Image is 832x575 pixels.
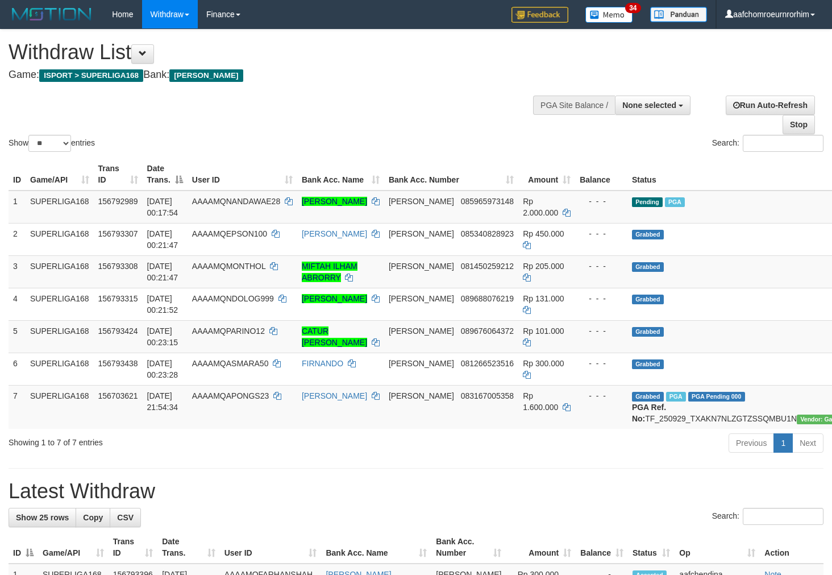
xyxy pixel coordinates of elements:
span: [DATE] 00:23:28 [147,359,178,379]
span: Copy 085965973148 to clipboard [461,197,514,206]
span: AAAAMQAPONGS23 [192,391,269,400]
td: SUPERLIGA168 [26,385,94,429]
input: Search: [743,508,823,525]
span: [DATE] 00:17:54 [147,197,178,217]
span: Copy 083167005358 to clipboard [461,391,514,400]
span: AAAAMQPARINO12 [192,326,265,336]
span: Marked by aafandaneth [665,197,685,207]
span: 156792989 [98,197,138,206]
span: Rp 205.000 [523,262,564,271]
td: SUPERLIGA168 [26,353,94,385]
a: Copy [76,508,110,527]
th: User ID: activate to sort column ascending [220,531,322,564]
img: Feedback.jpg [511,7,568,23]
td: 7 [9,385,26,429]
td: SUPERLIGA168 [26,191,94,224]
label: Show entries [9,135,95,152]
span: [PERSON_NAME] [389,326,454,336]
span: AAAAMQASMARA50 [192,359,269,368]
td: 2 [9,223,26,255]
span: 156793307 [98,229,138,238]
img: panduan.png [650,7,707,22]
span: [DATE] 00:21:47 [147,262,178,282]
img: Button%20Memo.svg [585,7,633,23]
span: [DATE] 21:54:34 [147,391,178,412]
th: Amount: activate to sort column ascending [518,158,575,191]
span: Copy 081266523516 to clipboard [461,359,514,368]
span: 156793315 [98,294,138,303]
div: - - - [580,325,623,337]
th: Game/API: activate to sort column ascending [38,531,109,564]
span: AAAAMQMONTHOL [192,262,265,271]
th: Balance [575,158,627,191]
h1: Withdraw List [9,41,543,64]
a: CSV [110,508,141,527]
span: 156793424 [98,326,138,336]
td: 3 [9,255,26,288]
span: [DATE] 00:23:15 [147,326,178,347]
span: [PERSON_NAME] [389,359,454,368]
a: Stop [783,115,815,134]
span: Show 25 rows [16,513,69,522]
a: [PERSON_NAME] [302,294,367,303]
span: Copy [83,513,103,522]
div: - - - [580,196,623,207]
td: 6 [9,353,26,385]
label: Search: [712,508,823,525]
span: 156793308 [98,262,138,271]
th: Status: activate to sort column ascending [628,531,675,564]
select: Showentries [28,135,71,152]
div: - - - [580,228,623,239]
span: [DATE] 00:21:47 [147,229,178,250]
th: ID [9,158,26,191]
th: Bank Acc. Number: activate to sort column ascending [384,158,518,191]
span: Grabbed [632,262,664,272]
a: [PERSON_NAME] [302,197,367,206]
span: Grabbed [632,327,664,337]
th: Bank Acc. Number: activate to sort column ascending [431,531,506,564]
th: Trans ID: activate to sort column ascending [94,158,143,191]
th: Trans ID: activate to sort column ascending [109,531,158,564]
span: Grabbed [632,359,664,369]
span: Rp 300.000 [523,359,564,368]
th: User ID: activate to sort column ascending [188,158,297,191]
span: AAAAMQNDOLOG999 [192,294,274,303]
button: None selected [615,96,690,115]
a: FIRNANDO [302,359,343,368]
th: Amount: activate to sort column ascending [506,531,576,564]
span: Rp 2.000.000 [523,197,558,217]
span: Rp 1.600.000 [523,391,558,412]
span: Grabbed [632,230,664,239]
span: [PERSON_NAME] [169,69,243,82]
td: SUPERLIGA168 [26,223,94,255]
td: 4 [9,288,26,320]
div: - - - [580,358,623,369]
span: 156703621 [98,391,138,400]
a: MIFTAH ILHAM ABRORRY [302,262,357,282]
img: MOTION_logo.png [9,6,95,23]
span: Grabbed [632,295,664,304]
span: [PERSON_NAME] [389,262,454,271]
a: Run Auto-Refresh [726,96,815,115]
b: PGA Ref. No: [632,403,666,423]
th: Action [760,531,823,564]
th: Date Trans.: activate to sort column descending [143,158,188,191]
span: [PERSON_NAME] [389,391,454,400]
a: Previous [729,433,774,453]
span: Grabbed [632,392,664,402]
td: SUPERLIGA168 [26,255,94,288]
span: Copy 089676064372 to clipboard [461,326,514,336]
span: AAAAMQNANDAWAE28 [192,197,280,206]
th: ID: activate to sort column descending [9,531,38,564]
span: [PERSON_NAME] [389,294,454,303]
span: Rp 101.000 [523,326,564,336]
span: None selected [622,101,676,110]
span: ISPORT > SUPERLIGA168 [39,69,143,82]
div: - - - [580,260,623,272]
th: Op: activate to sort column ascending [675,531,760,564]
span: [PERSON_NAME] [389,197,454,206]
th: Bank Acc. Name: activate to sort column ascending [297,158,384,191]
div: - - - [580,293,623,304]
th: Balance: activate to sort column ascending [576,531,628,564]
span: Copy 081450259212 to clipboard [461,262,514,271]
